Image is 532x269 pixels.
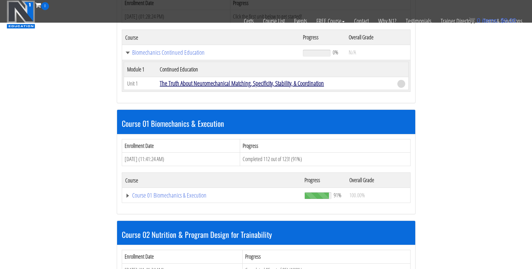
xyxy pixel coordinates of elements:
[301,173,346,188] th: Progress
[469,17,475,24] img: icon11.png
[41,2,49,10] span: 0
[346,173,410,188] th: Overall Grade
[401,10,436,32] a: Testimonials
[125,49,297,56] a: Biomechanics Continued Education
[289,10,312,32] a: Events
[346,45,410,60] td: N/A
[469,17,516,24] a: 0 items: $0.00
[239,10,258,32] a: Certs
[482,17,499,24] span: items:
[124,77,157,90] td: Unit 1
[501,17,516,24] bdi: 0.00
[477,17,480,24] span: 0
[333,49,338,56] span: 0%
[122,30,300,45] th: Course
[334,192,341,199] span: 91%
[501,17,504,24] span: $
[157,62,394,77] th: Continued Education
[240,153,410,166] td: Completed 112 out of 123! (91%)
[124,62,157,77] th: Module 1
[300,30,345,45] th: Progress
[349,10,373,32] a: Contact
[7,0,35,29] img: n1-education
[436,10,479,32] a: Trainer Directory
[258,10,289,32] a: Course List
[122,139,240,153] th: Enrollment Date
[242,250,410,264] th: Progress
[35,1,49,9] a: 0
[240,139,410,153] th: Progress
[346,30,410,45] th: Overall Grade
[122,250,242,264] th: Enrollment Date
[312,10,349,32] a: FREE Course
[122,230,411,238] h3: Course 02 Nutrition & Program Design for Trainability
[122,119,411,127] h3: Course 01 Biomechanics & Execution
[346,188,410,203] td: 100.00%
[373,10,401,32] a: Why N1?
[122,173,301,188] th: Course
[160,79,324,87] a: The Truth About Neuromechanical Matching, Specificity, Stability, & Coordination
[479,10,527,32] a: Terms & Conditions
[125,192,298,199] a: Course 01 Biomechanics & Execution
[122,153,240,166] td: [DATE] (11:41:24 AM)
